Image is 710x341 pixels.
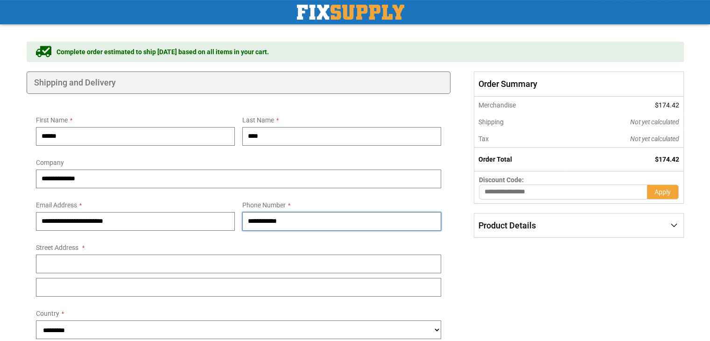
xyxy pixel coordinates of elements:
[654,188,671,196] span: Apply
[56,47,269,57] span: Complete order estimated to ship [DATE] based on all items in your cart.
[655,156,679,163] span: $174.42
[242,116,274,124] span: Last Name
[630,118,679,126] span: Not yet calculated
[478,156,512,163] strong: Order Total
[297,5,404,20] a: store logo
[474,97,567,114] th: Merchandise
[478,220,536,230] span: Product Details
[474,71,683,97] span: Order Summary
[297,5,404,20] img: Fix Industrial Supply
[36,201,77,209] span: Email Address
[27,71,451,94] div: Shipping and Delivery
[630,135,679,142] span: Not yet calculated
[242,201,286,209] span: Phone Number
[479,176,524,184] span: Discount Code:
[478,118,504,126] span: Shipping
[474,130,567,148] th: Tax
[655,101,679,109] span: $174.42
[647,185,679,199] button: Apply
[36,116,68,124] span: First Name
[36,244,78,251] span: Street Address
[36,159,64,166] span: Company
[36,310,59,317] span: Country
